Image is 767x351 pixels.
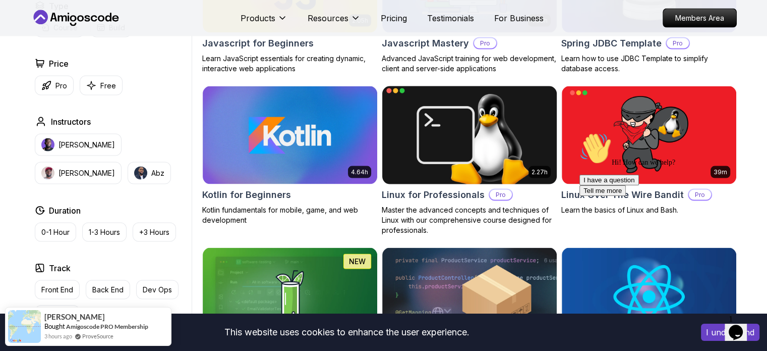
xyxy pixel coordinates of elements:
[663,9,736,27] p: Members Area
[82,332,113,340] a: ProveSource
[202,36,314,51] h2: Javascript for Beginners
[494,12,544,24] a: For Business
[100,81,116,91] p: Free
[561,86,737,215] a: Linux Over The Wire Bandit card39mLinux Over The Wire BanditProLearn the basics of Linux and Bash.
[667,38,689,48] p: Pro
[35,134,122,156] button: instructor img[PERSON_NAME]
[562,86,736,184] img: Linux Over The Wire Bandit card
[41,167,54,180] img: instructor img
[49,58,69,70] h2: Price
[134,167,147,180] img: instructor img
[55,81,67,91] p: Pro
[382,54,557,74] p: Advanced JavaScript training for web development, client and server-side applications
[562,248,736,346] img: React JS Developer Guide card
[561,205,737,215] p: Learn the basics of Linux and Bash.
[92,285,124,295] p: Back End
[44,313,105,321] span: [PERSON_NAME]
[308,12,361,32] button: Resources
[241,12,287,32] button: Products
[561,36,662,51] h2: Spring JDBC Template
[143,285,172,295] p: Dev Ops
[49,262,71,274] h2: Track
[41,285,73,295] p: Front End
[139,227,169,237] p: +3 Hours
[381,12,407,24] a: Pricing
[575,128,757,306] iframe: chat widget
[58,140,115,150] p: [PERSON_NAME]
[35,76,74,95] button: Pro
[561,54,737,74] p: Learn how to use JDBC Template to simplify database access.
[308,12,348,24] p: Resources
[202,205,378,225] p: Kotlin fundamentals for mobile, game, and web development
[532,168,548,176] p: 2.27h
[89,227,120,237] p: 1-3 Hours
[151,168,164,178] p: Abz
[382,205,557,235] p: Master the advanced concepts and techniques of Linux with our comprehensive course designed for p...
[44,322,65,330] span: Bought
[351,168,368,176] p: 4.64h
[51,116,91,128] h2: Instructors
[35,280,80,299] button: Front End
[382,188,485,202] h2: Linux for Professionals
[128,162,171,184] button: instructor imgAbz
[4,57,50,68] button: Tell me more
[49,205,81,217] h2: Duration
[349,257,366,267] p: NEW
[41,227,70,237] p: 0-1 Hour
[4,4,186,68] div: 👋Hi! How can we help?I have a questionTell me more
[382,86,557,235] a: Linux for Professionals card2.27hLinux for ProfessionalsProMaster the advanced concepts and techn...
[4,4,36,36] img: :wave:
[35,223,76,242] button: 0-1 Hour
[66,323,148,330] a: Amigoscode PRO Membership
[202,86,378,225] a: Kotlin for Beginners card4.64hKotlin for BeginnersKotlin fundamentals for mobile, game, and web d...
[241,12,275,24] p: Products
[701,324,759,341] button: Accept cookies
[663,9,737,28] a: Members Area
[41,138,54,152] img: instructor img
[202,54,378,74] p: Learn JavaScript essentials for creating dynamic, interactive web applications
[133,223,176,242] button: +3 Hours
[561,188,684,202] h2: Linux Over The Wire Bandit
[382,248,557,346] img: Spring Boot Product API card
[382,36,469,51] h2: Javascript Mastery
[378,84,561,186] img: Linux for Professionals card
[8,310,41,343] img: provesource social proof notification image
[474,38,496,48] p: Pro
[203,86,377,184] img: Kotlin for Beginners card
[35,162,122,184] button: instructor img[PERSON_NAME]
[58,168,115,178] p: [PERSON_NAME]
[35,306,80,325] button: Full Stack
[203,248,377,346] img: Mockito & Java Unit Testing card
[82,223,127,242] button: 1-3 Hours
[44,332,72,340] span: 3 hours ago
[8,321,686,343] div: This website uses cookies to enhance the user experience.
[4,46,64,57] button: I have a question
[202,188,291,202] h2: Kotlin for Beginners
[4,30,100,38] span: Hi! How can we help?
[427,12,474,24] a: Testimonials
[80,76,123,95] button: Free
[725,311,757,341] iframe: chat widget
[136,280,179,299] button: Dev Ops
[86,280,130,299] button: Back End
[490,190,512,200] p: Pro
